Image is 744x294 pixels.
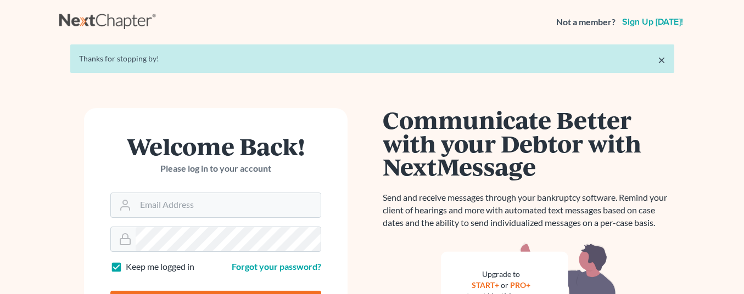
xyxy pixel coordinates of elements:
a: PRO+ [510,280,530,290]
p: Please log in to your account [110,162,321,175]
h1: Communicate Better with your Debtor with NextMessage [383,108,674,178]
h1: Welcome Back! [110,134,321,158]
p: Send and receive messages through your bankruptcy software. Remind your client of hearings and mo... [383,191,674,229]
a: × [658,53,665,66]
a: START+ [472,280,499,290]
a: Forgot your password? [232,261,321,272]
label: Keep me logged in [126,261,194,273]
a: Sign up [DATE]! [620,18,685,26]
input: Email Address [136,193,321,217]
strong: Not a member? [556,16,616,29]
div: Upgrade to [467,269,535,280]
div: Thanks for stopping by! [79,53,665,64]
span: or [501,280,508,290]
